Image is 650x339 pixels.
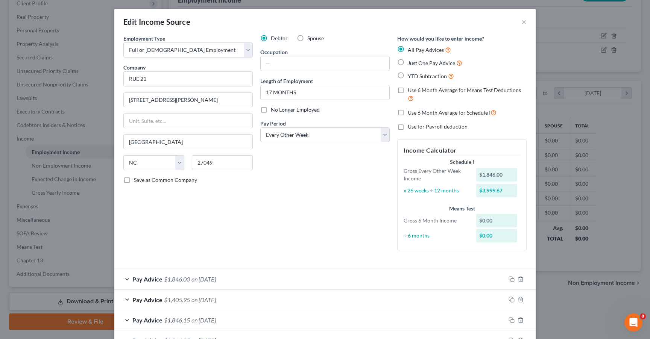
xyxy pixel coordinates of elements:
[476,229,518,242] div: $0.00
[132,316,162,324] span: Pay Advice
[261,56,389,71] input: --
[123,64,146,71] span: Company
[408,109,491,116] span: Use 6 Month Average for Schedule I
[191,316,216,324] span: on [DATE]
[400,217,472,224] div: Gross 6 Month Income
[271,35,288,41] span: Debtor
[404,158,520,166] div: Schedule I
[271,106,320,113] span: No Longer Employed
[124,114,252,128] input: Unit, Suite, etc...
[123,71,253,86] input: Search company by name...
[408,87,521,93] span: Use 6 Month Average for Means Test Deductions
[404,205,520,212] div: Means Test
[408,73,447,79] span: YTD Subtraction
[307,35,324,41] span: Spouse
[400,232,472,239] div: ÷ 6 months
[132,296,162,303] span: Pay Advice
[521,17,527,26] button: ×
[261,85,389,100] input: ex: 2 years
[164,316,190,324] span: $1,846.15
[124,135,252,149] input: Enter city...
[476,168,518,182] div: $1,846.00
[476,214,518,227] div: $0.00
[404,146,520,155] h5: Income Calculator
[260,77,313,85] label: Length of Employment
[192,155,253,170] input: Enter zip...
[408,47,444,53] span: All Pay Advices
[260,120,286,127] span: Pay Period
[124,93,252,107] input: Enter address...
[400,167,472,182] div: Gross Every Other Week Income
[640,313,646,319] span: 8
[397,35,484,42] label: How would you like to enter income?
[164,296,190,303] span: $1,405.95
[476,184,518,197] div: $3,999.67
[408,60,455,66] span: Just One Pay Advice
[408,123,468,130] span: Use for Payroll deduction
[400,187,472,194] div: x 26 weeks ÷ 12 months
[624,313,642,331] iframe: Intercom live chat
[164,275,190,283] span: $1,846.00
[134,177,197,183] span: Save as Common Company
[191,296,216,303] span: on [DATE]
[260,48,288,56] label: Occupation
[191,275,216,283] span: on [DATE]
[123,35,165,42] span: Employment Type
[132,275,162,283] span: Pay Advice
[123,17,190,27] div: Edit Income Source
